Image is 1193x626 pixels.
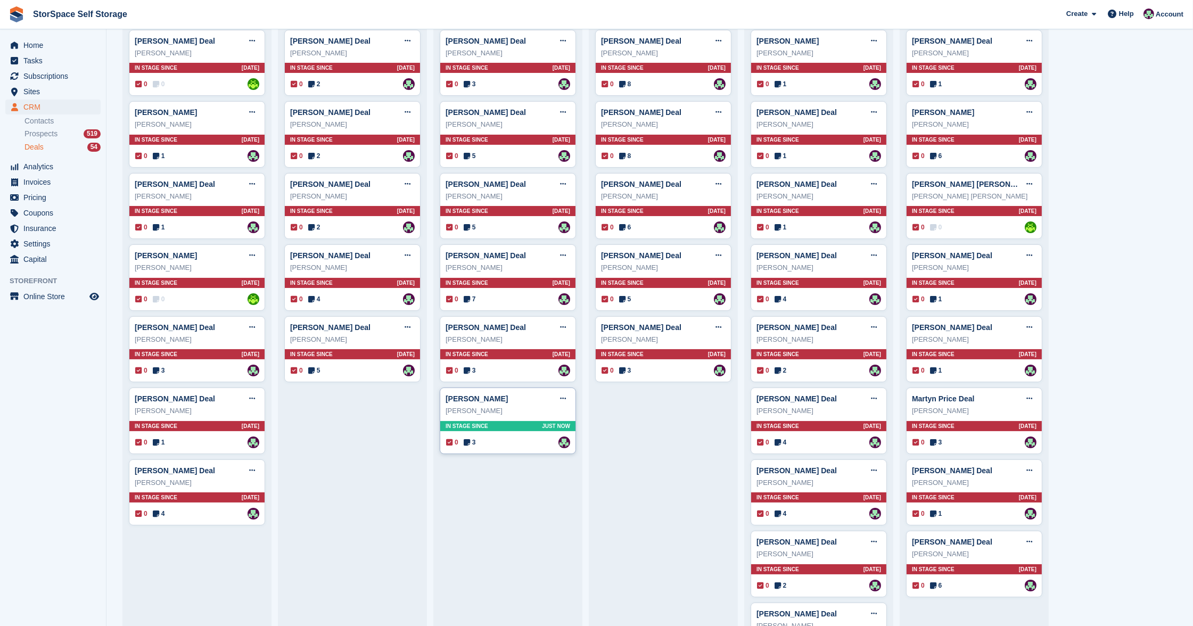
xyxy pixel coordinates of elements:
a: [PERSON_NAME] Deal [290,37,371,45]
a: menu [5,252,101,267]
a: [PERSON_NAME] Deal [601,251,681,260]
span: In stage since [756,279,799,287]
a: Ross Hadlington [1025,78,1036,90]
img: Ross Hadlington [403,78,415,90]
span: [DATE] [242,279,259,287]
span: [DATE] [397,350,415,358]
a: menu [5,221,101,236]
span: 0 [446,151,458,161]
span: [DATE] [863,207,881,215]
a: Ross Hadlington [1025,436,1036,448]
a: [PERSON_NAME] Deal [601,180,681,188]
div: [PERSON_NAME] [756,48,881,59]
a: Ross Hadlington [869,365,881,376]
img: Ross Hadlington [558,365,570,376]
div: [PERSON_NAME] [290,334,415,345]
img: Ross Hadlington [1143,9,1154,19]
a: Ross Hadlington [1025,580,1036,591]
img: Ross Hadlington [1025,508,1036,520]
span: In stage since [756,207,799,215]
a: [PERSON_NAME] [912,108,974,117]
a: [PERSON_NAME] Deal [446,180,526,188]
span: In stage since [601,279,644,287]
span: In stage since [446,279,488,287]
a: [PERSON_NAME] Deal [756,251,837,260]
div: [PERSON_NAME] [756,262,881,273]
a: paul catt [1025,221,1036,233]
div: [PERSON_NAME] [290,48,415,59]
span: [DATE] [863,350,881,358]
div: [PERSON_NAME] [601,334,726,345]
img: Ross Hadlington [403,293,415,305]
span: In stage since [601,207,644,215]
span: [DATE] [397,279,415,287]
span: [DATE] [397,207,415,215]
img: Ross Hadlington [403,150,415,162]
span: In stage since [446,350,488,358]
div: 54 [87,143,101,152]
span: [DATE] [1019,279,1036,287]
a: Ross Hadlington [558,436,570,448]
span: 0 [602,223,614,232]
a: [PERSON_NAME] Deal [912,323,992,332]
div: [PERSON_NAME] [912,119,1036,130]
img: Ross Hadlington [714,78,726,90]
span: In stage since [912,207,955,215]
span: 5 [464,151,476,161]
a: menu [5,100,101,114]
a: Ross Hadlington [869,580,881,591]
a: Ross Hadlington [869,508,881,520]
img: Ross Hadlington [248,365,259,376]
img: Ross Hadlington [248,436,259,448]
a: [PERSON_NAME] [135,108,197,117]
span: 0 [602,151,614,161]
a: Prospects 519 [24,128,101,139]
span: In stage since [290,136,333,144]
a: menu [5,38,101,53]
img: Ross Hadlington [869,436,881,448]
span: 3 [464,79,476,89]
img: Ross Hadlington [869,221,881,233]
a: [PERSON_NAME] Deal [912,251,992,260]
span: 0 [912,79,925,89]
a: [PERSON_NAME] Deal [756,180,837,188]
a: menu [5,289,101,304]
a: [PERSON_NAME] Deal [601,37,681,45]
a: Ross Hadlington [248,221,259,233]
span: 2 [308,79,320,89]
a: [PERSON_NAME] [446,394,508,403]
a: Ross Hadlington [558,293,570,305]
span: Capital [23,252,87,267]
a: Ross Hadlington [558,78,570,90]
img: Ross Hadlington [403,365,415,376]
span: [DATE] [1019,64,1036,72]
a: [PERSON_NAME] Deal [601,108,681,117]
span: [DATE] [708,350,726,358]
a: menu [5,190,101,205]
div: [PERSON_NAME] [290,262,415,273]
span: 0 [291,366,303,375]
span: [DATE] [708,279,726,287]
div: [PERSON_NAME] [PERSON_NAME] [912,191,1036,202]
div: [PERSON_NAME] [601,262,726,273]
a: [PERSON_NAME] Deal [756,394,837,403]
span: 2 [308,223,320,232]
span: [DATE] [242,350,259,358]
div: [PERSON_NAME] [446,262,570,273]
span: 0 [757,151,769,161]
span: 0 [135,223,147,232]
span: 0 [446,223,458,232]
img: paul catt [248,293,259,305]
a: menu [5,175,101,190]
span: In stage since [135,350,177,358]
span: 0 [446,79,458,89]
span: 0 [291,223,303,232]
span: In stage since [290,64,333,72]
span: 1 [153,151,165,161]
span: 0 [602,294,614,304]
span: 0 [135,294,147,304]
a: [PERSON_NAME] [135,251,197,260]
